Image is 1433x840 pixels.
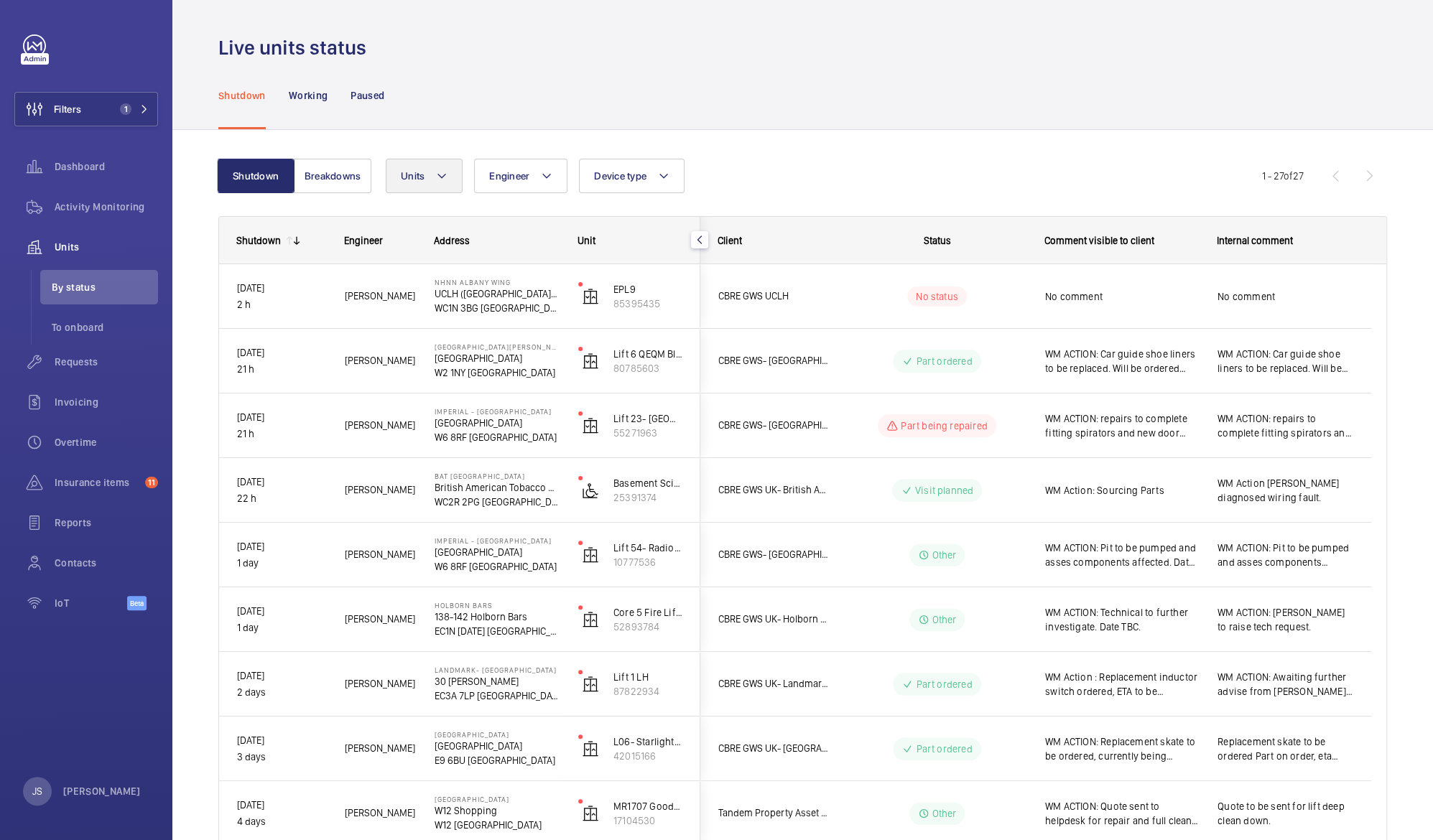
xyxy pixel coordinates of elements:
[401,170,425,182] span: Units
[1045,411,1199,440] span: WM ACTION: repairs to complete fitting spirators and new door shoes on all floors. 22/08.
[718,417,829,434] span: CBRE GWS- [GEOGRAPHIC_DATA] ([GEOGRAPHIC_DATA])
[718,482,829,498] span: CBRE GWS UK- British American Tobacco Globe House
[435,545,560,559] p: [GEOGRAPHIC_DATA]
[435,301,560,315] p: WC1N 3BG [GEOGRAPHIC_DATA]
[916,289,958,304] p: No status
[237,620,326,636] p: 1 day
[435,286,560,301] p: UCLH ([GEOGRAPHIC_DATA]), [GEOGRAPHIC_DATA],
[932,806,957,821] p: Other
[237,474,326,490] p: [DATE]
[55,355,158,369] span: Requests
[1262,171,1304,181] span: 1 - 27 27
[718,676,829,692] span: CBRE GWS UK- Landmark [GEOGRAPHIC_DATA]
[594,170,646,182] span: Device type
[579,159,685,193] button: Device type
[435,559,560,574] p: W6 8RF [GEOGRAPHIC_DATA]
[435,689,560,703] p: EC3A 7LP [GEOGRAPHIC_DATA]
[582,353,599,370] img: elevator.svg
[345,288,416,304] span: [PERSON_NAME]
[55,200,158,214] span: Activity Monitoring
[1045,541,1199,569] span: WM ACTION: Pit to be pumped and asses components affected. Date of works TBC. 21/08
[237,345,326,361] p: [DATE]
[237,490,326,507] p: 22 h
[924,235,951,246] span: Status
[386,159,463,193] button: Units
[289,88,328,103] p: Working
[582,611,599,628] img: elevator.svg
[237,409,326,426] p: [DATE]
[345,740,416,757] span: [PERSON_NAME]
[582,482,599,499] img: platform_lift.svg
[1045,289,1199,304] span: No comment
[916,742,972,756] p: Part ordered
[915,483,973,498] p: Visit planned
[613,347,682,361] p: Lift 6 QEQM Block
[435,407,560,416] p: Imperial - [GEOGRAPHIC_DATA]
[218,88,266,103] p: Shutdown
[345,417,416,434] span: [PERSON_NAME]
[435,351,560,365] p: [GEOGRAPHIC_DATA]
[718,740,829,757] span: CBRE GWS UK- [GEOGRAPHIC_DATA] (Critical)
[237,684,326,701] p: 2 days
[55,475,139,490] span: Insurance items
[237,797,326,813] p: [DATE]
[582,740,599,757] img: elevator.svg
[435,278,560,286] p: NHNN Albany Wing
[237,749,326,765] p: 3 days
[344,235,383,246] span: Engineer
[1045,734,1199,763] span: WM ACTION: Replacement skate to be ordered, currently being sourced. WM ACTION: Skate on order, e...
[345,676,416,692] span: [PERSON_NAME]
[1045,670,1199,699] span: WM Action : Replacement inductor switch ordered, ETA to be confirmed. WM ACTION: Part on order, E...
[916,677,972,691] p: Part ordered
[55,556,158,570] span: Contacts
[1044,235,1154,246] span: Comment visible to client
[435,416,560,430] p: [GEOGRAPHIC_DATA]
[237,813,326,830] p: 4 days
[435,730,560,739] p: [GEOGRAPHIC_DATA]
[145,477,158,488] span: 11
[1045,347,1199,375] span: WM ACTION: Car guide shoe liners to be replaced. Will be ordered [DATE] and provide eta shortly. ...
[32,784,42,798] p: JS
[217,159,295,193] button: Shutdown
[1218,411,1353,440] span: WM ACTION: repairs to complete fitting spirators and new door shoes on all floors. 22/08.
[237,603,326,620] p: [DATE]
[237,732,326,749] p: [DATE]
[613,411,682,426] p: Lift 23- [GEOGRAPHIC_DATA] Block (Passenger)
[578,235,683,246] div: Unit
[435,495,560,509] p: WC2R 2PG [GEOGRAPHIC_DATA]
[237,426,326,442] p: 21 h
[1045,799,1199,828] span: WM ACTION: Quote sent to helpdesk for repair and full clean down.
[435,818,560,832] p: W12 [GEOGRAPHIC_DATA]
[237,668,326,684] p: [DATE]
[901,419,987,433] p: Part being repaired
[294,159,371,193] button: Breakdowns
[489,170,529,182] span: Engineer
[345,805,416,821] span: [PERSON_NAME]
[120,103,131,115] span: 1
[55,515,158,530] span: Reports
[55,159,158,174] span: Dashboard
[613,605,682,620] p: Core 5 Fire Lift (Building 2) 6FL
[236,235,281,246] div: Shutdown
[1218,541,1353,569] span: WM ACTION: Pit to be pumped and asses components affected. Date of works TBC. 21/08
[1217,235,1293,246] span: Internal comment
[435,430,560,444] p: W6 8RF [GEOGRAPHIC_DATA]
[613,282,682,297] p: EPL9
[345,353,416,369] span: [PERSON_NAME]
[237,361,326,378] p: 21 h
[718,546,829,563] span: CBRE GWS- [GEOGRAPHIC_DATA] ([GEOGRAPHIC_DATA])
[435,795,560,803] p: [GEOGRAPHIC_DATA]
[345,611,416,627] span: [PERSON_NAME]
[435,601,560,610] p: Holborn Bars
[435,674,560,689] p: 30 [PERSON_NAME]
[1045,605,1199,634] span: WM ACTION: Technical to further investigate. Date TBC.
[55,435,158,449] span: Overtime
[63,784,141,798] p: [PERSON_NAME]
[613,734,682,749] p: L06- Starlight [PERSON_NAME] (2FLR)
[1218,799,1353,828] span: Quote to be sent for lift deep clean down.
[582,288,599,305] img: elevator.svg
[916,354,972,368] p: Part ordered
[1218,670,1353,699] span: WM ACTION: Awaiting further advise from [PERSON_NAME] ACTION: Chased supplier for eta. WM ACTION:...
[1218,476,1353,505] span: WM Action [PERSON_NAME] diagnosed wiring fault.
[237,555,326,571] p: 1 day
